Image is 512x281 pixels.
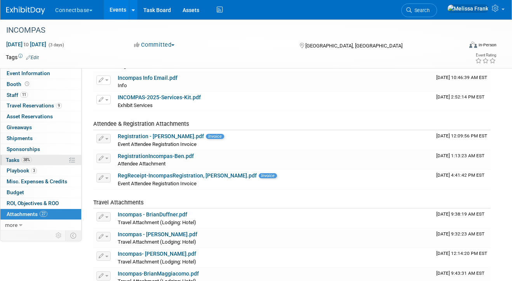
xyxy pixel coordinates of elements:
td: Upload Timestamp [433,248,491,267]
span: Shipments [7,135,33,141]
span: Upload Timestamp [436,172,484,178]
a: Sponsorships [0,144,81,155]
div: Event Rating [475,53,496,57]
td: Upload Timestamp [433,209,491,228]
td: Upload Timestamp [433,91,491,111]
span: [GEOGRAPHIC_DATA], [GEOGRAPHIC_DATA] [305,43,402,49]
a: Edit [26,55,39,60]
td: Tags [6,53,39,61]
span: Sponsorships [7,146,40,152]
span: Upload Timestamp [436,270,484,276]
a: Tasks38% [0,155,81,165]
a: Staff11 [0,90,81,100]
a: Asset Reservations [0,111,81,122]
a: Registration - [PERSON_NAME].pdf [118,133,204,139]
span: Upload Timestamp [436,133,487,139]
a: Giveaways [0,122,81,133]
span: 27 [40,211,47,217]
span: Invoice [206,134,224,139]
button: Committed [131,41,178,49]
span: 38% [21,157,32,163]
td: Upload Timestamp [433,130,491,150]
span: Attachments [7,211,47,217]
span: Upload Timestamp [436,153,484,158]
span: 9 [56,103,62,109]
a: ROI, Objectives & ROO [0,198,81,209]
a: Incompas Info Email.pdf [118,75,178,81]
span: Upload Timestamp [436,251,487,256]
span: Info [118,83,127,88]
span: Exhibit Services [118,102,153,108]
td: Upload Timestamp [433,72,491,91]
span: Budget [7,189,24,195]
span: Upload Timestamp [436,94,484,100]
span: Giveaways [7,124,32,130]
a: Incompas - BrianDuffner.pdf [118,211,187,218]
div: INCOMPAS [3,23,455,37]
img: ExhibitDay [6,7,45,14]
span: Event Attendee Registration Invoice [118,181,197,186]
td: Toggle Event Tabs [66,230,82,241]
span: Registration Invoice - $0 [118,63,171,69]
span: Travel Attachment (Lodging: Hotel) [118,259,196,265]
span: Invoice [259,173,277,178]
span: 3 [31,168,37,174]
span: to [23,41,30,47]
span: Search [412,7,430,13]
img: Melissa Frank [447,4,489,13]
a: Misc. Expenses & Credits [0,176,81,187]
span: Asset Reservations [7,113,53,119]
a: Budget [0,187,81,198]
span: Travel Attachment (Lodging: Hotel) [118,220,196,225]
a: Search [401,4,437,17]
span: Staff [7,92,28,98]
span: Booth [7,81,31,87]
span: more [5,222,17,228]
td: Personalize Event Tab Strip [52,230,66,241]
span: Playbook [7,167,37,174]
a: more [0,220,81,230]
span: Booth not reserved yet [23,81,31,87]
a: Attachments27 [0,209,81,220]
a: Booth [0,79,81,90]
a: RegReceipt-IncompasRegistration, [PERSON_NAME].pdf [118,172,257,179]
a: Event Information [0,68,81,79]
span: 11 [20,92,28,98]
a: Incompas- [PERSON_NAME].pdf [118,251,196,257]
span: Upload Timestamp [436,231,484,237]
span: Attendee Attachment [118,161,165,167]
span: Travel Attachment (Lodging: Hotel) [118,239,196,245]
td: Upload Timestamp [433,170,491,189]
div: Event Format [425,40,497,52]
span: (3 days) [48,42,64,47]
span: Attendee & Registration Attachments [93,120,189,127]
span: [DATE] [DATE] [6,41,47,48]
span: Travel Reservations [7,102,62,109]
a: Incompas-BrianMaggiacomo.pdf [118,270,199,277]
span: Tasks [6,157,32,163]
a: INCOMPAS-2025-Services-Kit.pdf [118,94,201,100]
span: Event Attendee Registration Invoice [118,141,197,147]
span: Upload Timestamp [436,75,487,80]
a: Playbook3 [0,165,81,176]
span: ROI, Objectives & ROO [7,200,59,206]
a: Incompas - [PERSON_NAME].pdf [118,231,197,237]
span: Travel Attachments [93,199,144,206]
span: Misc. Expenses & Credits [7,178,67,184]
span: Event Information [7,70,50,76]
span: Upload Timestamp [436,211,484,217]
a: RegistrationIncompas-Ben.pdf [118,153,194,159]
a: Shipments [0,133,81,144]
td: Upload Timestamp [433,228,491,248]
div: In-Person [478,42,496,48]
img: Format-Inperson.png [469,42,477,48]
td: Upload Timestamp [433,150,491,170]
a: Travel Reservations9 [0,100,81,111]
